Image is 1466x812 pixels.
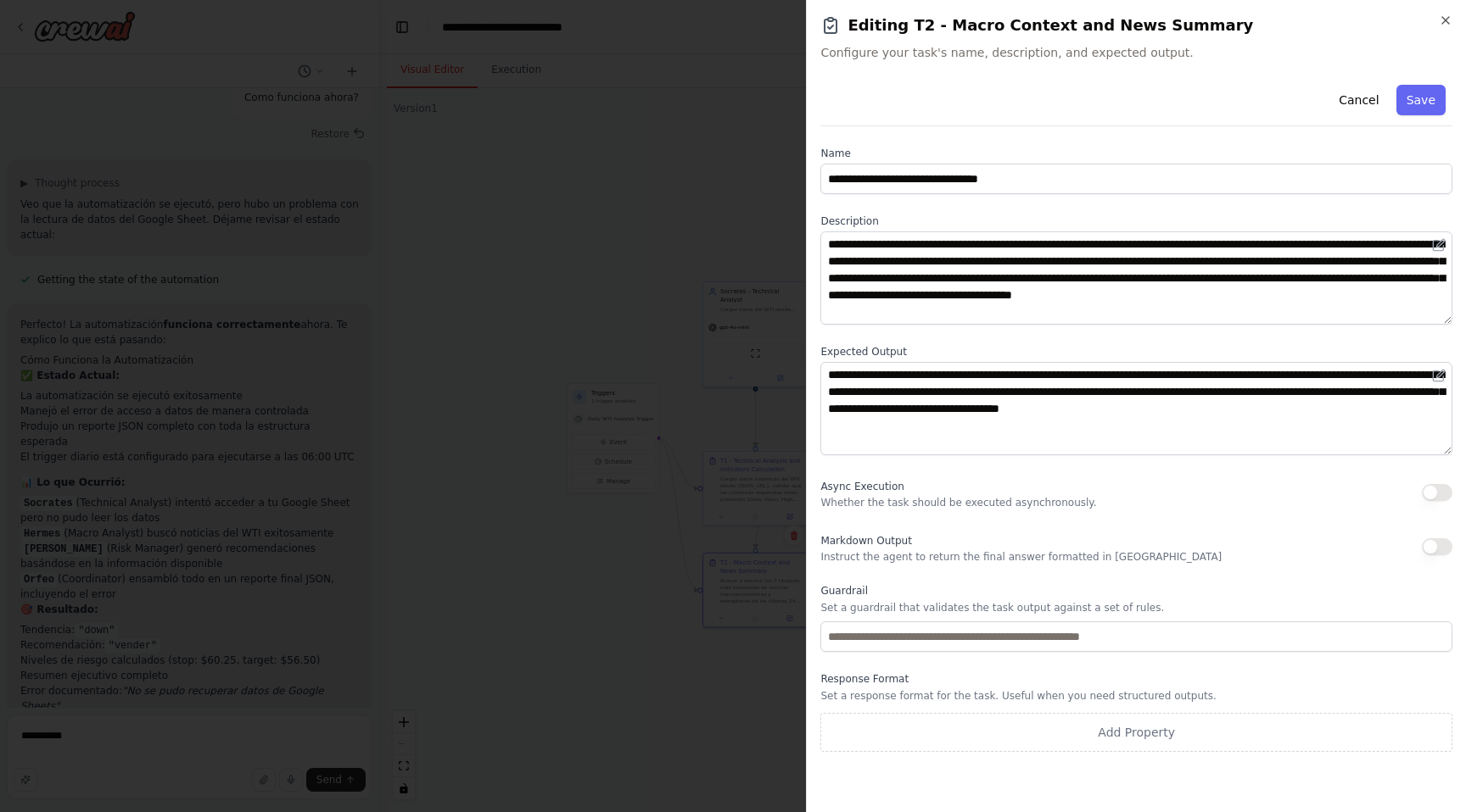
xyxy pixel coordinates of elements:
p: Set a guardrail that validates the task output against a set of rules. [820,601,1452,615]
label: Description [820,214,1452,228]
label: Expected Output [820,345,1452,359]
button: Add Property [820,713,1452,752]
p: Set a response format for the task. Useful when you need structured outputs. [820,689,1452,703]
label: Response Format [820,672,1452,686]
button: Save [1396,85,1446,115]
label: Name [820,147,1452,160]
button: Cancel [1329,85,1389,115]
span: Markdown Output [820,535,911,547]
span: Configure your task's name, description, and expected output. [820,44,1452,61]
p: Instruct the agent to return the final answer formatted in [GEOGRAPHIC_DATA] [820,550,1222,564]
button: Open in editor [1429,235,1449,255]
button: Open in editor [1429,365,1449,386]
label: Guardrail [820,584,1452,598]
p: Whether the task should be executed asynchronously. [820,496,1096,509]
span: Async Execution [820,481,904,492]
h2: Editing T2 - Macro Context and News Summary [820,14,1452,37]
